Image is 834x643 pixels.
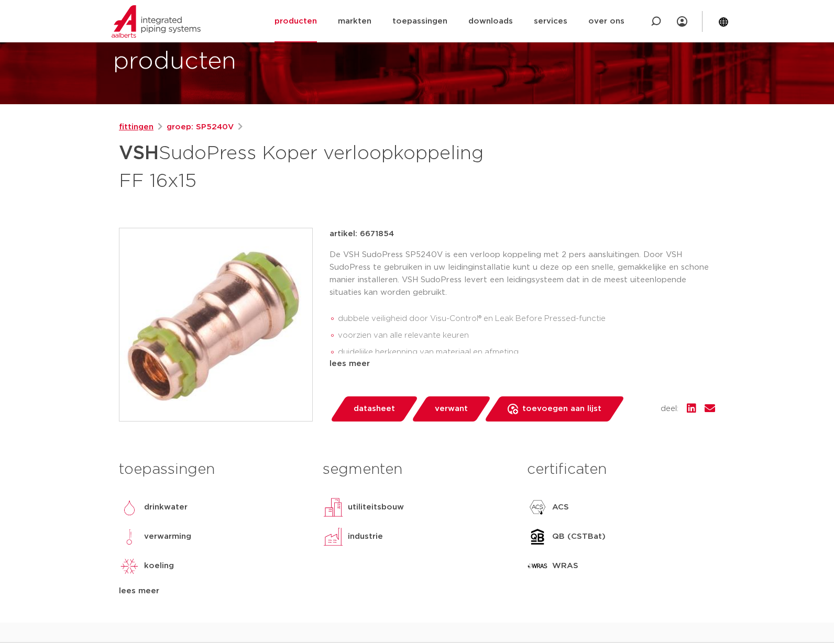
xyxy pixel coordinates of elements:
img: verwarming [119,526,140,547]
img: utiliteitsbouw [323,497,344,518]
h3: segmenten [323,459,511,480]
p: artikel: 6671854 [330,228,394,240]
p: koeling [144,560,174,572]
a: verwant [411,396,491,422]
div: lees meer [330,358,715,370]
span: datasheet [354,401,395,417]
p: De VSH SudoPress SP5240V is een verloop koppeling met 2 pers aansluitingen. Door VSH SudoPress te... [330,249,715,299]
p: ACS [552,501,569,514]
div: lees meer [119,585,307,597]
li: duidelijke herkenning van materiaal en afmeting [338,344,715,361]
h3: certificaten [527,459,715,480]
img: industrie [323,526,344,547]
p: utiliteitsbouw [348,501,404,514]
h1: SudoPress Koper verloopkoppeling FF 16x15 [119,138,512,194]
span: verwant [435,401,468,417]
h3: toepassingen [119,459,307,480]
p: WRAS [552,560,578,572]
a: fittingen [119,121,153,134]
img: Product Image for VSH SudoPress Koper verloopkoppeling FF 16x15 [119,228,312,421]
span: deel: [661,403,678,415]
a: datasheet [330,396,419,422]
img: koeling [119,556,140,577]
strong: VSH [119,144,159,163]
img: WRAS [527,556,548,577]
h1: producten [113,45,236,79]
p: drinkwater [144,501,188,514]
li: voorzien van alle relevante keuren [338,327,715,344]
span: toevoegen aan lijst [522,401,601,417]
p: verwarming [144,530,191,543]
p: industrie [348,530,383,543]
img: drinkwater [119,497,140,518]
a: groep: SP5240V [167,121,234,134]
img: ACS [527,497,548,518]
p: QB (CSTBat) [552,530,606,543]
img: QB (CSTBat) [527,526,548,547]
li: dubbele veiligheid door Visu-Control® en Leak Before Pressed-functie [338,311,715,327]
